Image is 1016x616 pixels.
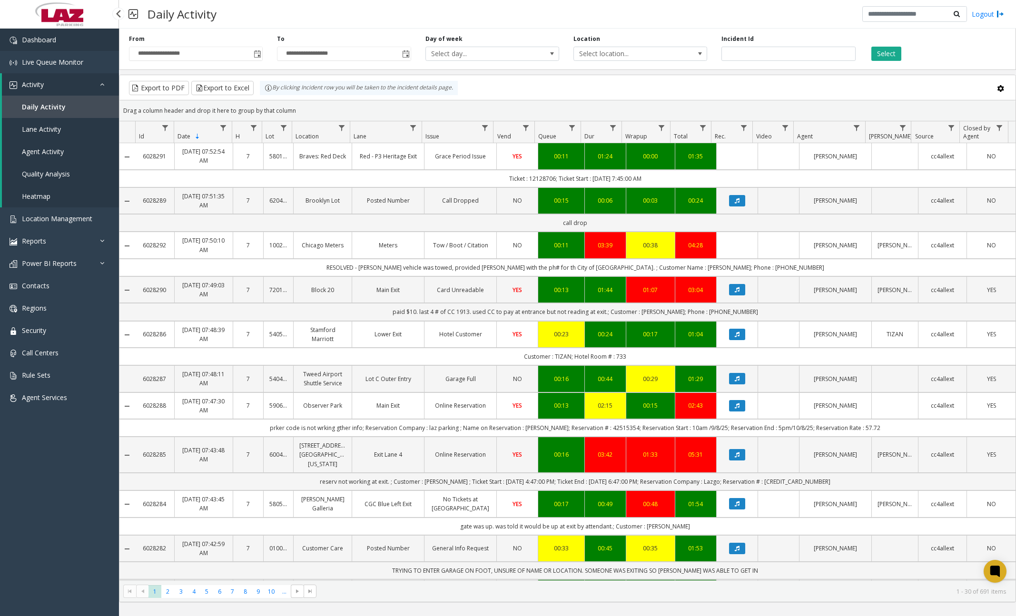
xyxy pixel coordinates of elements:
[358,196,418,205] a: Posted Number
[277,121,290,134] a: Lot Filter Menu
[141,374,168,383] a: 6028287
[591,544,620,553] a: 00:45
[945,121,957,134] a: Source Filter Menu
[265,84,272,92] img: infoIcon.svg
[269,499,288,508] a: 580525
[135,214,1016,232] td: call drop
[850,121,863,134] a: Agent Filter Menu
[632,544,669,553] a: 00:35
[430,241,491,250] a: Tow / Boot / Citation
[973,544,1010,553] a: NO
[22,102,66,111] span: Daily Activity
[269,374,288,383] a: 540419
[987,375,996,383] span: YES
[591,152,620,161] div: 01:24
[987,241,996,249] span: NO
[2,140,119,163] a: Agent Activity
[738,121,750,134] a: Rec. Filter Menu
[141,499,168,508] a: 6028284
[924,196,961,205] a: cc4allext
[180,147,227,165] a: [DATE] 07:52:54 AM
[135,259,1016,276] td: RESOLVED - [PERSON_NAME] vehicle was towed, provided [PERSON_NAME] with the ph# for th City of [G...
[681,196,710,205] div: 00:24
[973,152,1010,161] a: NO
[805,401,866,410] a: [PERSON_NAME]
[681,241,710,250] div: 04:28
[632,152,669,161] div: 00:00
[805,152,866,161] a: [PERSON_NAME]
[119,331,135,339] a: Collapse Details
[878,330,912,339] a: TIZAN
[425,35,463,43] label: Day of week
[513,450,522,459] span: YES
[217,121,230,134] a: Date Filter Menu
[10,238,17,245] img: 'icon'
[924,285,961,294] a: cc4allext
[973,241,1010,250] a: NO
[513,500,522,508] span: YES
[632,401,669,410] a: 00:15
[591,241,620,250] div: 03:39
[358,544,418,553] a: Posted Number
[681,499,710,508] a: 01:54
[591,196,620,205] a: 00:06
[987,330,996,338] span: YES
[269,401,288,410] a: 590652
[22,281,49,290] span: Contacts
[119,451,135,459] a: Collapse Details
[22,214,92,223] span: Location Management
[544,401,578,410] a: 00:13
[119,286,135,294] a: Collapse Details
[22,35,56,44] span: Dashboard
[721,35,754,43] label: Incident Id
[22,303,47,313] span: Regions
[503,196,532,205] a: NO
[805,450,866,459] a: [PERSON_NAME]
[10,37,17,44] img: 'icon'
[681,330,710,339] a: 01:04
[520,121,533,134] a: Vend Filter Menu
[22,147,64,156] span: Agent Activity
[503,374,532,383] a: NO
[544,285,578,294] div: 00:13
[141,544,168,553] a: 6028282
[400,47,411,60] span: Toggle popup
[358,401,418,410] a: Main Exit
[119,197,135,205] a: Collapse Details
[681,285,710,294] a: 03:04
[503,241,532,250] a: NO
[299,285,346,294] a: Block 20
[22,393,67,402] span: Agent Services
[22,236,46,245] span: Reports
[632,285,669,294] a: 01:07
[269,544,288,553] a: 010016
[141,241,168,250] a: 6028292
[973,499,1010,508] a: NO
[544,544,578,553] a: 00:33
[141,401,168,410] a: 6028288
[681,544,710,553] div: 01:53
[269,450,288,459] a: 600419
[632,196,669,205] a: 00:03
[141,196,168,205] a: 6028289
[805,374,866,383] a: [PERSON_NAME]
[430,374,491,383] a: Garage Full
[987,450,996,459] span: YES
[924,241,961,250] a: cc4allext
[269,152,288,161] a: 580116
[159,121,172,134] a: Id Filter Menu
[22,259,77,268] span: Power BI Reports
[2,185,119,207] a: Heatmap
[22,326,46,335] span: Security
[924,499,961,508] a: cc4allext
[299,370,346,388] a: Tweed Airport Shuttle Service
[681,152,710,161] a: 01:35
[135,348,1016,365] td: Customer : TIZAN; Hotel Room # : 733
[10,394,17,402] img: 'icon'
